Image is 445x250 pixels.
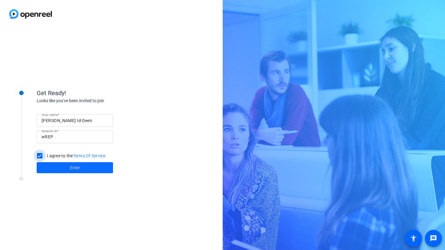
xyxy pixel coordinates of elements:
[37,98,159,104] div: Looks like you've been invited to join
[37,162,113,173] button: Enter
[70,165,80,171] span: Enter
[73,153,106,158] a: Terms Of Service
[37,88,159,98] div: Get Ready!
[430,235,437,242] mat-icon: message
[410,235,417,242] mat-icon: accessibility
[46,153,106,159] label: I agree to the
[42,129,57,133] mat-label: Session ID
[42,113,58,117] mat-label: Your name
